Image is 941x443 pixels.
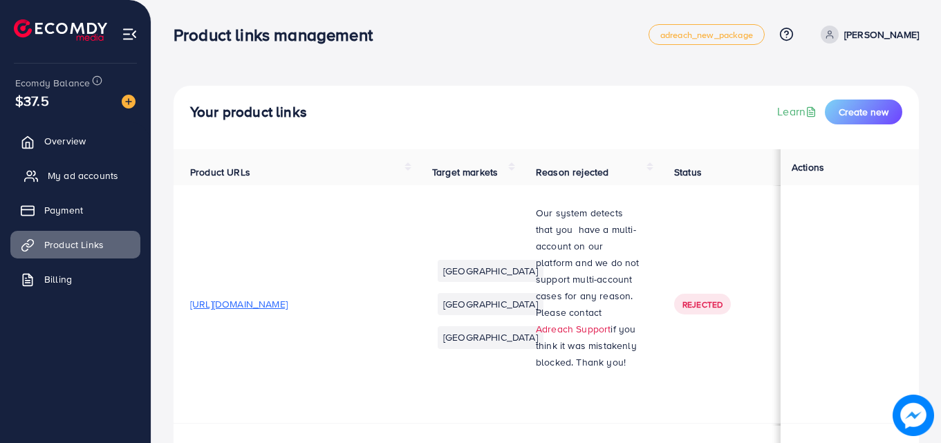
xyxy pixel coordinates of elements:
[438,326,543,348] li: [GEOGRAPHIC_DATA]
[44,272,72,286] span: Billing
[190,104,307,121] h4: Your product links
[190,297,288,311] span: [URL][DOMAIN_NAME]
[174,25,384,45] h3: Product links management
[839,105,888,119] span: Create new
[438,260,543,282] li: [GEOGRAPHIC_DATA]
[44,134,86,148] span: Overview
[682,299,723,310] span: Rejected
[48,169,118,182] span: My ad accounts
[536,165,608,179] span: Reason rejected
[15,76,90,90] span: Ecomdy Balance
[536,206,640,319] span: Our system detects that you have a multi-account on our platform and we do not support multi-acco...
[536,322,637,369] span: if you think it was mistakenly blocked. Thank you!
[10,127,140,155] a: Overview
[14,19,107,41] img: logo
[895,397,933,435] img: image
[536,322,611,336] a: Adreach Support
[649,24,765,45] a: adreach_new_package
[792,160,824,174] span: Actions
[122,95,136,109] img: image
[777,104,819,120] a: Learn
[432,165,498,179] span: Target markets
[122,26,138,42] img: menu
[10,162,140,189] a: My ad accounts
[10,196,140,224] a: Payment
[825,100,902,124] button: Create new
[12,82,51,120] span: $37.5
[10,265,140,293] a: Billing
[190,165,250,179] span: Product URLs
[10,231,140,258] a: Product Links
[44,238,104,252] span: Product Links
[674,165,702,179] span: Status
[44,203,83,217] span: Payment
[660,30,753,39] span: adreach_new_package
[844,26,919,43] p: [PERSON_NAME]
[815,26,919,44] a: [PERSON_NAME]
[438,293,543,315] li: [GEOGRAPHIC_DATA]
